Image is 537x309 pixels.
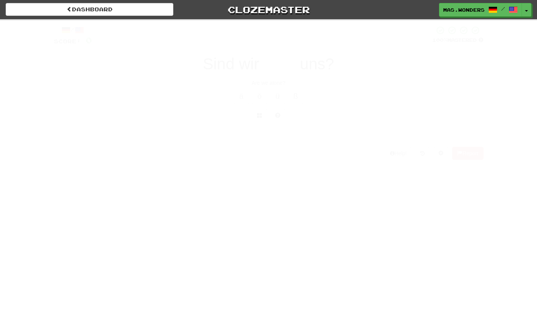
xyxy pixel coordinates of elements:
button: Report [452,147,483,160]
button: ö [252,88,267,104]
a: mas.wonders / [439,3,522,17]
div: Are we alone? [54,79,483,87]
button: Switch sentence to multiple choice alt+p [252,109,267,122]
span: uns? [300,55,334,73]
button: ß [288,88,303,104]
button: ä [234,88,249,104]
button: ü [270,88,285,104]
a: Dashboard [6,3,173,16]
button: Round history (alt+y) [415,147,430,160]
button: Submit [245,126,292,143]
span: 0 [86,35,92,45]
span: Score: [54,38,81,44]
span: / [501,6,505,11]
a: Clozemaster [185,3,352,16]
button: Single letter hint - you only get 1 per sentence and score half the points! alt+h [270,109,285,122]
span: 100 % [432,37,447,43]
div: / [54,26,92,35]
span: Sind wir [203,55,259,73]
button: Help! [385,147,412,160]
span: mas.wonders [443,6,485,13]
div: Mastered [432,37,483,44]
